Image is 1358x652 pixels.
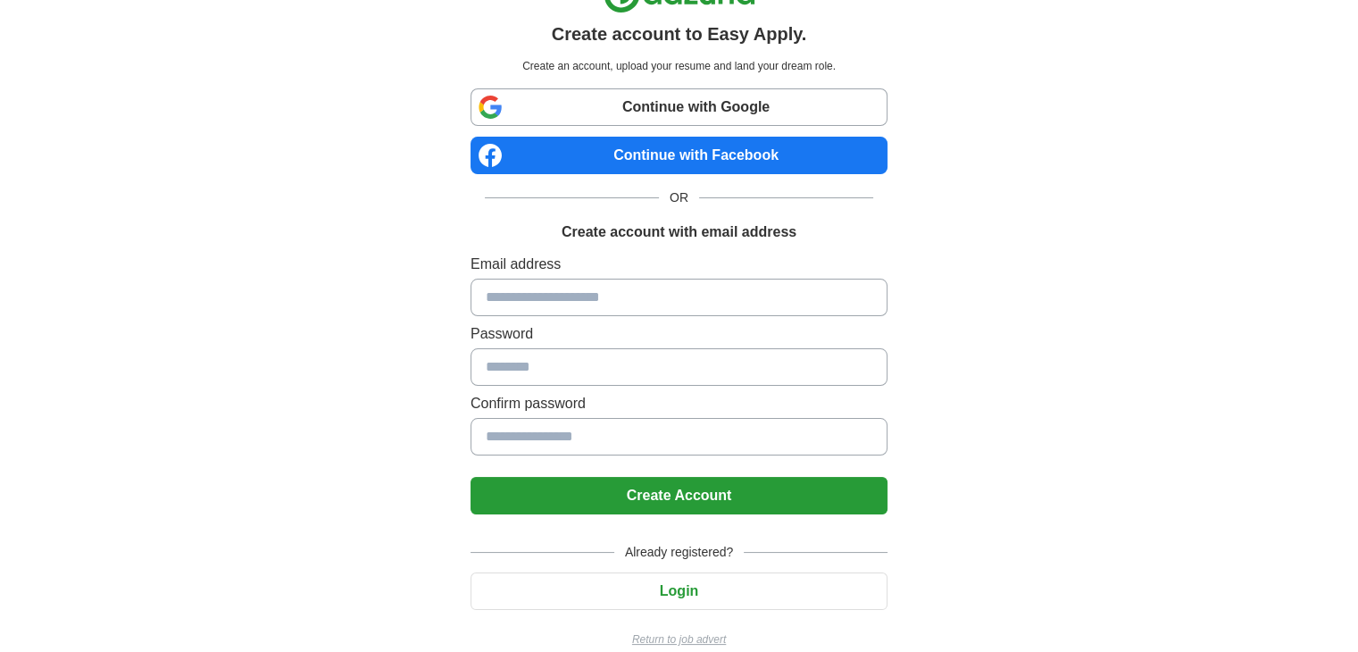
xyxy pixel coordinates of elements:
[471,573,887,610] button: Login
[471,88,887,126] a: Continue with Google
[471,631,887,648] a: Return to job advert
[471,323,887,345] label: Password
[474,58,884,74] p: Create an account, upload your resume and land your dream role.
[552,21,807,47] h1: Create account to Easy Apply.
[471,254,887,275] label: Email address
[471,137,887,174] a: Continue with Facebook
[471,583,887,598] a: Login
[562,222,796,243] h1: Create account with email address
[471,393,887,414] label: Confirm password
[614,543,744,562] span: Already registered?
[659,188,699,207] span: OR
[471,477,887,514] button: Create Account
